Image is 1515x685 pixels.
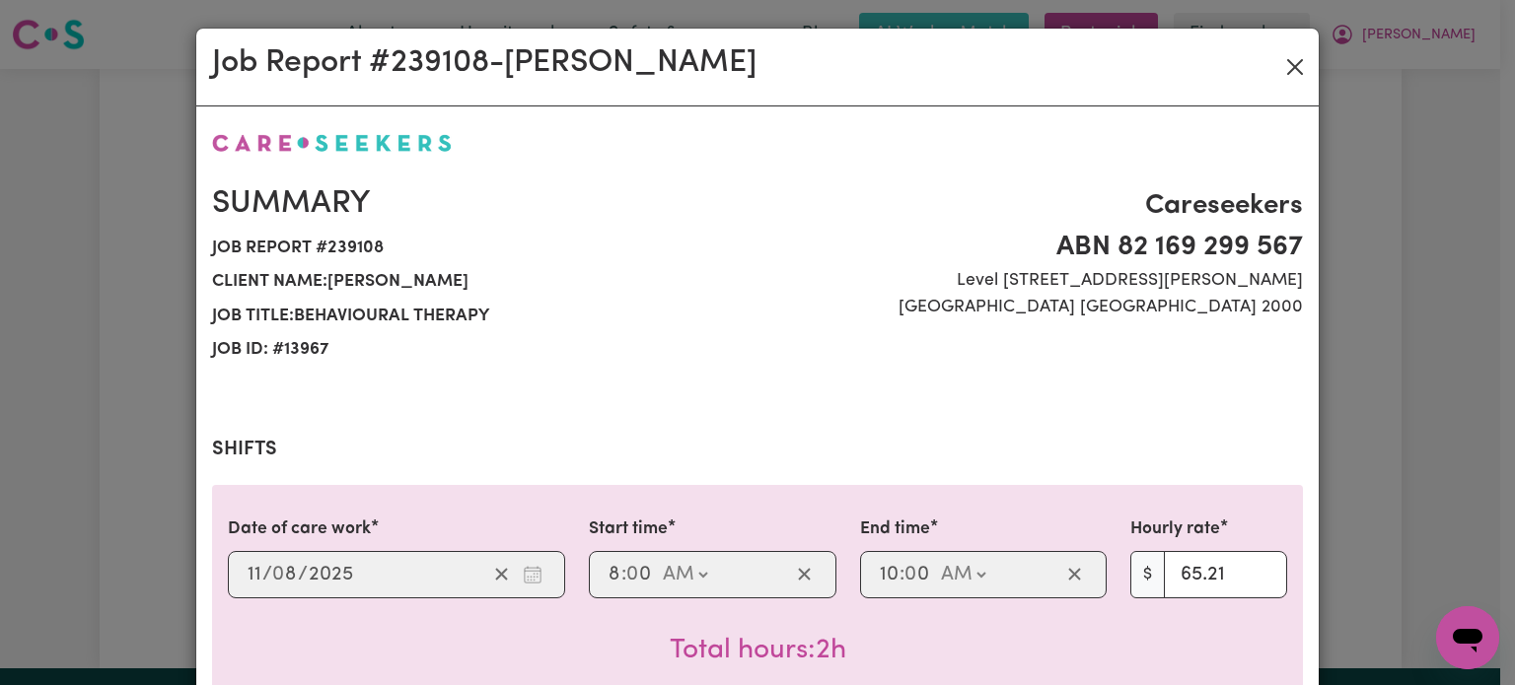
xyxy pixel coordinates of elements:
[589,516,668,542] label: Start time
[621,564,626,585] span: :
[769,268,1303,294] span: Level [STREET_ADDRESS][PERSON_NAME]
[900,564,904,585] span: :
[212,185,746,223] h2: Summary
[860,516,930,542] label: End time
[1130,516,1220,542] label: Hourly rate
[212,134,452,152] img: Careseekers logo
[273,560,298,589] input: --
[212,333,746,367] span: Job ID: # 13967
[905,560,931,589] input: --
[517,560,548,589] button: Enter the date of care work
[626,565,638,584] span: 0
[298,564,308,585] span: /
[212,232,746,265] span: Job report # 239108
[212,438,1303,461] h2: Shifts
[308,560,354,589] input: ----
[486,560,517,589] button: Clear date
[769,295,1303,320] span: [GEOGRAPHIC_DATA] [GEOGRAPHIC_DATA] 2000
[1279,51,1311,83] button: Close
[212,44,757,82] h2: Job Report # 239108 - [PERSON_NAME]
[262,564,272,585] span: /
[769,185,1303,227] span: Careseekers
[212,265,746,299] span: Client name: [PERSON_NAME]
[904,565,916,584] span: 0
[228,516,371,542] label: Date of care work
[247,560,262,589] input: --
[1436,606,1499,669] iframe: Button to launch messaging window
[879,560,900,589] input: --
[670,637,846,664] span: Total hours worked: 2 hours
[608,560,621,589] input: --
[212,300,746,333] span: Job title: Behavioural therapy
[769,227,1303,268] span: ABN 82 169 299 567
[1130,551,1165,598] span: $
[272,565,284,584] span: 0
[627,560,653,589] input: --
